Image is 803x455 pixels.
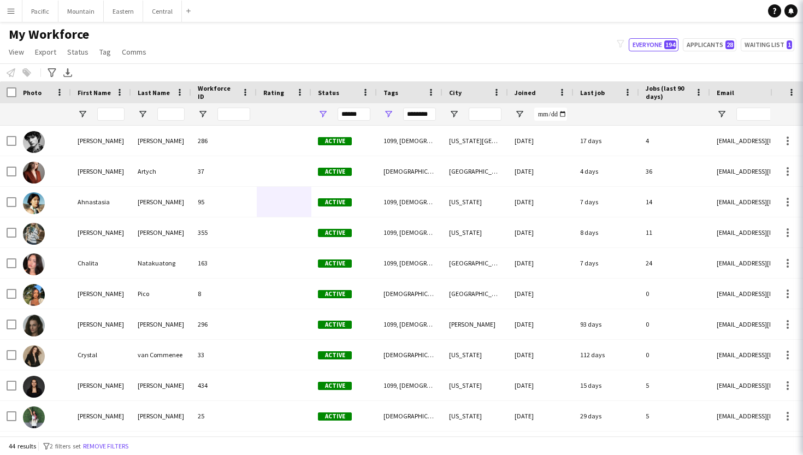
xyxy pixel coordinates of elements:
[97,108,125,121] input: First Name Filter Input
[683,38,736,51] button: Applicants28
[191,248,257,278] div: 163
[508,309,574,339] div: [DATE]
[508,248,574,278] div: [DATE]
[574,217,639,247] div: 8 days
[63,45,93,59] a: Status
[377,126,442,156] div: 1099, [DEMOGRAPHIC_DATA], [US_STATE], Northeast
[23,253,45,275] img: Chalita Natakuatong
[131,248,191,278] div: Natakuatong
[31,45,61,59] a: Export
[138,109,147,119] button: Open Filter Menu
[81,440,131,452] button: Remove filters
[318,168,352,176] span: Active
[639,279,710,309] div: 0
[442,187,508,217] div: [US_STATE]
[639,309,710,339] div: 0
[717,88,734,97] span: Email
[508,156,574,186] div: [DATE]
[717,109,727,119] button: Open Filter Menu
[71,340,131,370] div: Crystal
[23,131,45,153] img: Addison Stender
[639,217,710,247] div: 11
[741,38,794,51] button: Waiting list1
[191,309,257,339] div: 296
[508,370,574,400] div: [DATE]
[574,401,639,431] div: 29 days
[263,88,284,97] span: Rating
[198,109,208,119] button: Open Filter Menu
[403,108,436,121] input: Tags Filter Input
[191,126,257,156] div: 286
[318,321,352,329] span: Active
[442,248,508,278] div: [GEOGRAPHIC_DATA]
[23,406,45,428] img: Danielle Tsuzuki
[377,340,442,370] div: [DEMOGRAPHIC_DATA], [US_STATE], Northeast, W2
[131,279,191,309] div: Pico
[9,26,89,43] span: My Workforce
[104,1,143,22] button: Eastern
[4,45,28,59] a: View
[515,109,524,119] button: Open Filter Menu
[449,109,459,119] button: Open Filter Menu
[508,126,574,156] div: [DATE]
[23,284,45,306] img: Cheryl Pico
[131,370,191,400] div: [PERSON_NAME]
[67,47,88,57] span: Status
[725,40,734,49] span: 28
[23,223,45,245] img: Brooke Anderson
[138,88,170,97] span: Last Name
[508,340,574,370] div: [DATE]
[449,88,462,97] span: City
[377,248,442,278] div: 1099, [DEMOGRAPHIC_DATA], [US_STATE], Northeast
[318,198,352,206] span: Active
[338,108,370,121] input: Status Filter Input
[580,88,605,97] span: Last job
[574,248,639,278] div: 7 days
[318,109,328,119] button: Open Filter Menu
[639,156,710,186] div: 36
[131,217,191,247] div: [PERSON_NAME]
[442,126,508,156] div: [US_STATE][GEOGRAPHIC_DATA]
[442,340,508,370] div: [US_STATE]
[191,156,257,186] div: 37
[508,279,574,309] div: [DATE]
[131,126,191,156] div: [PERSON_NAME]
[442,279,508,309] div: [GEOGRAPHIC_DATA] [GEOGRAPHIC_DATA]
[639,370,710,400] div: 5
[71,217,131,247] div: [PERSON_NAME]
[377,370,442,400] div: 1099, [DEMOGRAPHIC_DATA], [US_STATE], Northeast
[639,126,710,156] div: 4
[574,126,639,156] div: 17 days
[664,40,676,49] span: 194
[442,156,508,186] div: [GEOGRAPHIC_DATA]
[131,156,191,186] div: Artych
[442,401,508,431] div: [US_STATE]
[318,88,339,97] span: Status
[78,109,87,119] button: Open Filter Menu
[442,309,508,339] div: [PERSON_NAME]
[157,108,185,121] input: Last Name Filter Input
[787,40,792,49] span: 1
[377,217,442,247] div: 1099, [DEMOGRAPHIC_DATA], [US_STATE], Northeast
[191,370,257,400] div: 434
[58,1,104,22] button: Mountain
[61,66,74,79] app-action-btn: Export XLSX
[318,290,352,298] span: Active
[534,108,567,121] input: Joined Filter Input
[191,217,257,247] div: 355
[318,412,352,421] span: Active
[71,279,131,309] div: [PERSON_NAME]
[131,340,191,370] div: van Commenee
[23,162,45,184] img: Agnes Artych
[191,279,257,309] div: 8
[469,108,501,121] input: City Filter Input
[574,370,639,400] div: 15 days
[23,192,45,214] img: Ahnastasia Carlyle
[508,401,574,431] div: [DATE]
[574,340,639,370] div: 112 days
[383,109,393,119] button: Open Filter Menu
[78,88,111,97] span: First Name
[45,66,58,79] app-action-btn: Advanced filters
[217,108,250,121] input: Workforce ID Filter Input
[9,47,24,57] span: View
